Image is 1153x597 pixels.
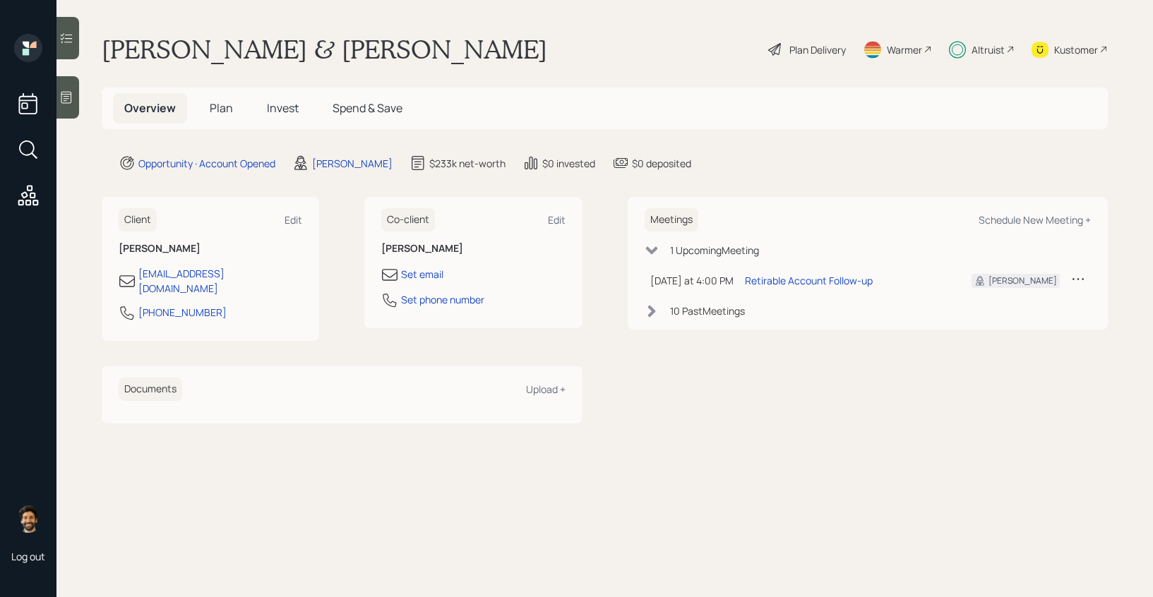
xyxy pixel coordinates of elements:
[285,213,302,227] div: Edit
[429,156,506,171] div: $233k net-worth
[381,208,435,231] h6: Co-client
[401,267,443,282] div: Set email
[119,243,302,255] h6: [PERSON_NAME]
[670,303,745,318] div: 10 Past Meeting s
[11,550,45,563] div: Log out
[1054,42,1098,57] div: Kustomer
[670,243,759,258] div: 1 Upcoming Meeting
[988,275,1057,287] div: [PERSON_NAME]
[267,100,299,116] span: Invest
[526,382,566,396] div: Upload +
[745,273,873,288] div: Retirable Account Follow-up
[119,378,182,401] h6: Documents
[14,505,42,533] img: eric-schwartz-headshot.png
[381,243,565,255] h6: [PERSON_NAME]
[210,100,233,116] span: Plan
[887,42,922,57] div: Warmer
[979,213,1091,227] div: Schedule New Meeting +
[972,42,1005,57] div: Altruist
[548,213,566,227] div: Edit
[333,100,402,116] span: Spend & Save
[789,42,846,57] div: Plan Delivery
[401,292,484,307] div: Set phone number
[119,208,157,231] h6: Client
[102,34,547,65] h1: [PERSON_NAME] & [PERSON_NAME]
[632,156,691,171] div: $0 deposited
[138,266,302,296] div: [EMAIL_ADDRESS][DOMAIN_NAME]
[138,305,227,320] div: [PHONE_NUMBER]
[124,100,176,116] span: Overview
[542,156,595,171] div: $0 invested
[138,156,275,171] div: Opportunity · Account Opened
[312,156,393,171] div: [PERSON_NAME]
[650,273,734,288] div: [DATE] at 4:00 PM
[645,208,698,231] h6: Meetings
